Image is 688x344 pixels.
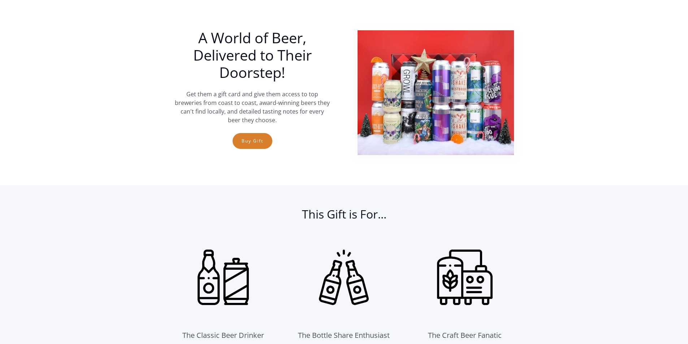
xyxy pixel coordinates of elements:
p: Get them a gift card and give them access to top breweries from coast to coast, award-winning bee... [174,90,330,124]
div: The Bottle Share Enthusiast [298,330,390,341]
a: Buy Gift [233,133,272,149]
h2: This Gift is For... [174,207,514,229]
h1: A World of Beer, Delivered to Their Doorstep! [174,29,330,81]
div: The Craft Beer Fanatic [428,330,502,341]
div: The Classic Beer Drinker [182,330,264,341]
